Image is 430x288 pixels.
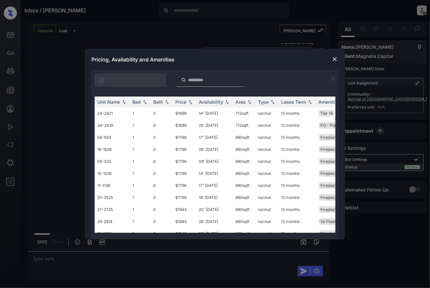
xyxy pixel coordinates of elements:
[196,191,233,203] td: 18' [DATE]
[151,119,173,131] td: 0
[173,216,196,228] td: $1945
[331,56,338,62] img: close
[181,77,186,83] img: icon-zuma
[151,228,173,240] td: 0
[196,228,233,240] td: 29' [DATE]
[175,99,186,105] div: Price
[255,216,278,228] td: normal
[255,203,278,216] td: normal
[130,167,151,179] td: 1
[130,203,151,216] td: 1
[95,228,130,240] td: 18-1832
[95,203,130,216] td: 27-2735
[255,131,278,143] td: normal
[85,49,345,70] div: Pricing, Availability and Amenities
[320,111,333,116] span: Tier 1A
[196,179,233,191] td: 17' [DATE]
[320,231,338,236] span: Fireplace
[130,107,151,119] td: 1
[95,155,130,167] td: 05-533
[173,143,196,155] td: $1798
[233,167,255,179] td: 880 sqft
[278,143,316,155] td: 12 months
[196,203,233,216] td: 20' [DATE]
[95,167,130,179] td: 15-1536
[278,167,316,179] td: 12 months
[99,77,105,84] img: icon-zuma
[130,119,151,131] td: 1
[151,143,173,155] td: 0
[320,195,338,200] span: Fireplace
[246,100,253,104] img: sorting
[258,99,269,105] div: Type
[95,107,130,119] td: 24-2421
[196,107,233,119] td: 14' [DATE]
[196,216,233,228] td: 26' [DATE]
[130,191,151,203] td: 1
[329,75,337,83] img: icon-zuma
[173,179,196,191] td: $1798
[95,131,130,143] td: 06-624
[233,216,255,228] td: 880 sqft
[278,155,316,167] td: 12 months
[224,100,230,104] img: sorting
[318,99,340,105] div: Amenities
[130,228,151,240] td: 1
[233,179,255,191] td: 880 sqft
[97,99,120,105] div: Unit Name
[173,228,196,240] td: $1945
[173,191,196,203] td: $1788
[233,155,255,167] td: 880 sqft
[320,219,336,224] span: 1st Floor
[153,99,163,105] div: Bath
[255,107,278,119] td: normal
[320,123,350,128] span: PO - Plank (All...
[151,191,173,203] td: 0
[173,131,196,143] td: $1788
[233,119,255,131] td: 712 sqft
[281,99,306,105] div: Lease Term
[151,155,173,167] td: 0
[255,143,278,155] td: normal
[278,228,316,240] td: 12 months
[320,159,338,164] span: Fireplace
[196,143,233,155] td: 28' [DATE]
[196,119,233,131] td: 25' [DATE]
[199,99,223,105] div: Availability
[255,119,278,131] td: normal
[278,131,316,143] td: 12 months
[151,216,173,228] td: 0
[278,191,316,203] td: 12 months
[320,171,338,176] span: Fireplace
[141,100,148,104] img: sorting
[95,119,130,131] td: 24-2435
[278,216,316,228] td: 12 months
[255,191,278,203] td: normal
[269,100,276,104] img: sorting
[320,183,338,188] span: Fireplace
[173,167,196,179] td: $1798
[307,100,313,104] img: sorting
[187,100,194,104] img: sorting
[255,228,278,240] td: normal
[130,179,151,191] td: 1
[233,131,255,143] td: 880 sqft
[151,131,173,143] td: 0
[95,143,130,155] td: 16-1628
[278,119,316,131] td: 12 months
[255,179,278,191] td: normal
[278,203,316,216] td: 12 months
[173,119,196,131] td: $1699
[173,203,196,216] td: $1945
[164,100,170,104] img: sorting
[130,143,151,155] td: 1
[151,107,173,119] td: 0
[196,167,233,179] td: 14' [DATE]
[196,155,233,167] td: 09' [DATE]
[255,167,278,179] td: normal
[320,147,338,152] span: Fireplace
[173,107,196,119] td: $1699
[95,216,130,228] td: 29-2914
[255,155,278,167] td: normal
[235,99,246,105] div: Area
